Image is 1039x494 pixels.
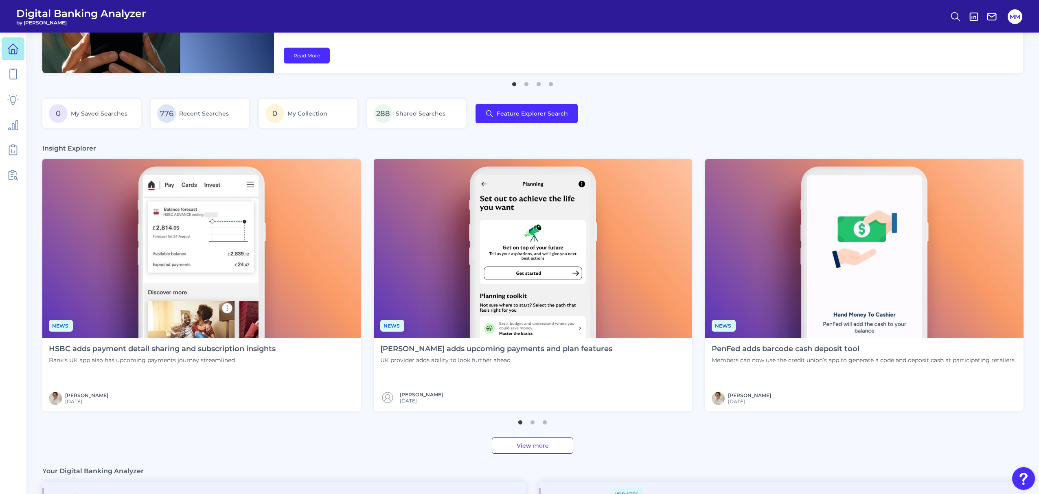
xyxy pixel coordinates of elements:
[476,104,578,123] button: Feature Explorer Search
[284,48,330,63] a: Read More
[65,392,108,398] a: [PERSON_NAME]
[42,99,141,128] a: 0My Saved Searches
[42,159,361,338] img: News - Phone.png
[65,398,108,404] span: [DATE]
[49,104,68,123] span: 0
[492,437,573,454] a: View more
[705,159,1024,338] img: News - Phone.png
[380,320,404,332] span: News
[380,356,612,364] p: UK provider adds ability to look further ahead
[1012,467,1035,490] button: Open Resource Center
[367,99,466,128] a: 288Shared Searches
[380,345,612,354] h4: [PERSON_NAME] adds upcoming payments and plan features
[547,78,555,86] button: 4
[16,20,146,26] span: by [PERSON_NAME]
[728,398,771,404] span: [DATE]
[541,416,549,424] button: 3
[49,321,73,329] a: News
[49,356,276,364] p: Bank’s UK app also has upcoming payments journey streamlined
[259,99,357,128] a: 0My Collection
[42,144,96,153] h3: Insight Explorer
[400,398,443,404] span: [DATE]
[497,110,568,117] span: Feature Explorer Search
[535,78,543,86] button: 3
[400,391,443,398] a: [PERSON_NAME]
[510,78,518,86] button: 1
[712,321,736,329] a: News
[712,392,725,405] img: MIchael McCaw
[265,104,284,123] span: 0
[71,110,127,117] span: My Saved Searches
[49,345,276,354] h4: HSBC adds payment detail sharing and subscription insights
[42,467,144,475] h3: Your Digital Banking Analyzer
[287,110,327,117] span: My Collection
[157,104,176,123] span: 776
[179,110,229,117] span: Recent Searches
[516,416,524,424] button: 1
[16,7,146,20] span: Digital Banking Analyzer
[712,345,1015,354] h4: PenFed adds barcode cash deposit tool
[522,78,530,86] button: 2
[728,392,771,398] a: [PERSON_NAME]
[151,99,249,128] a: 776Recent Searches
[528,416,537,424] button: 2
[396,110,445,117] span: Shared Searches
[1008,9,1022,24] button: MM
[49,320,73,332] span: News
[712,320,736,332] span: News
[380,321,404,329] a: News
[712,356,1015,364] p: Members can now use the credit union’s app to generate a code and deposit cash at participating r...
[374,159,692,338] img: News - Phone (4).png
[374,104,392,123] span: 288
[49,392,62,405] img: MIchael McCaw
